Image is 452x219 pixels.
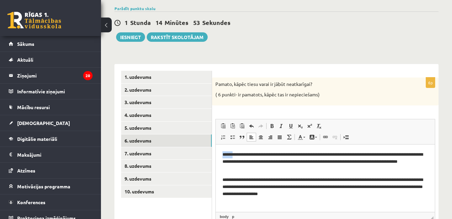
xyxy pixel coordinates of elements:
[121,96,212,108] a: 3. uzdevums
[17,167,35,174] span: Atzīmes
[9,179,93,194] a: Motivācijas programma
[165,19,188,26] span: Minūtes
[9,68,93,83] a: Ziņojumi20
[247,133,256,142] a: По левому краю
[256,133,266,142] a: По центру
[114,6,155,11] a: Parādīt punktu skalu
[9,99,93,115] a: Mācību resursi
[295,122,305,130] a: Подстрочный индекс
[17,136,57,142] span: Digitālie materiāli
[193,19,200,26] span: 53
[215,81,402,88] p: Pamato, kāpēc tiesu varai ir jābūt neatkarīgai?
[277,122,286,130] a: Курсив (Ctrl+I)
[17,84,93,99] legend: Informatīvie ziņojumi
[295,133,307,142] a: Цвет текста
[218,133,228,142] a: Вставить / удалить нумерованный список
[9,163,93,178] a: Atzīmes
[121,71,212,83] a: 1. uzdevums
[305,122,314,130] a: Надстрочный индекс
[215,91,402,98] p: ( 6 punkti- ir pamatots, kāpēc tas ir nepieciešams)
[121,185,212,198] a: 10. uzdevums
[228,122,237,130] a: Вставить только текст (Ctrl+Shift+V)
[17,147,93,162] legend: Maksājumi
[341,133,351,142] a: Вставить разрыв страницы для печати
[147,32,208,42] a: Rakstīt skolotājam
[216,145,435,212] iframe: Визуальный текстовый редактор, wiswyg-editor-user-answer-47433779722360
[314,122,324,130] a: Убрать форматирование
[9,147,93,162] a: Maksājumi
[121,84,212,96] a: 2. uzdevums
[121,147,212,160] a: 7. uzdevums
[17,183,70,189] span: Motivācijas programma
[17,120,70,126] span: [DEMOGRAPHIC_DATA]
[17,104,50,110] span: Mācību resursi
[121,122,212,134] a: 5. uzdevums
[321,133,330,142] a: Вставить/Редактировать ссылку (Ctrl+K)
[121,173,212,185] a: 9. uzdevums
[426,77,435,88] p: 6p
[116,32,145,42] button: Iesniegt
[9,194,93,210] a: Konferences
[155,19,162,26] span: 14
[7,12,61,29] a: Rīgas 1. Tālmācības vidusskola
[307,133,319,142] a: Цвет фона
[202,19,231,26] span: Sekundes
[256,122,266,130] a: Повторить (Ctrl+Y)
[17,199,45,205] span: Konferences
[286,122,295,130] a: Подчеркнутый (Ctrl+U)
[17,68,93,83] legend: Ziņojumi
[9,131,93,147] a: Digitālie materiāli
[267,122,277,130] a: Полужирный (Ctrl+B)
[266,133,275,142] a: По правому краю
[237,133,247,142] a: Цитата
[330,133,340,142] a: Убрать ссылку
[218,122,228,130] a: Вставить (Ctrl+V)
[9,36,93,52] a: Sākums
[9,52,93,67] a: Aktuāli
[228,133,237,142] a: Вставить / удалить маркированный список
[9,115,93,131] a: [DEMOGRAPHIC_DATA]
[284,133,294,142] a: Математика
[17,41,34,47] span: Sākums
[9,84,93,99] a: Informatīvie ziņojumi
[121,160,212,172] a: 8. uzdevums
[121,109,212,121] a: 4. uzdevums
[83,71,93,80] i: 20
[275,133,284,142] a: По ширине
[237,122,247,130] a: Вставить из Word
[17,57,33,63] span: Aktuāli
[130,19,151,26] span: Stunda
[247,122,256,130] a: Отменить (Ctrl+Z)
[125,19,128,26] span: 1
[121,134,212,147] a: 6. uzdevums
